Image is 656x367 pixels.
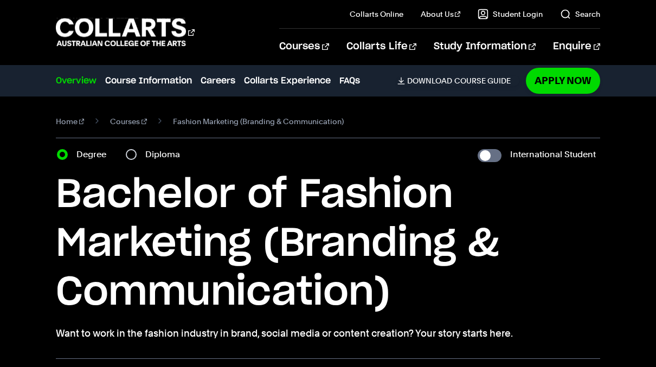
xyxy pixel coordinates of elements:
[173,114,344,129] span: Fashion Marketing (Branding & Communication)
[346,29,416,65] a: Collarts Life
[397,76,519,86] a: DownloadCourse Guide
[526,68,600,93] a: Apply Now
[201,74,235,87] a: Careers
[350,9,403,20] a: Collarts Online
[105,74,192,87] a: Course Information
[244,74,331,87] a: Collarts Experience
[145,147,186,162] label: Diploma
[56,17,195,48] div: Go to homepage
[110,114,147,129] a: Courses
[56,326,600,341] p: Want to work in the fashion industry in brand, social media or content creation? Your story start...
[434,29,536,65] a: Study Information
[76,147,113,162] label: Degree
[478,9,543,20] a: Student Login
[407,76,452,86] span: Download
[339,74,360,87] a: FAQs
[56,171,600,317] h1: Bachelor of Fashion Marketing (Branding & Communication)
[279,29,329,65] a: Courses
[560,9,600,20] a: Search
[421,9,461,20] a: About Us
[510,147,596,162] label: International Student
[56,74,97,87] a: Overview
[56,114,85,129] a: Home
[553,29,600,65] a: Enquire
